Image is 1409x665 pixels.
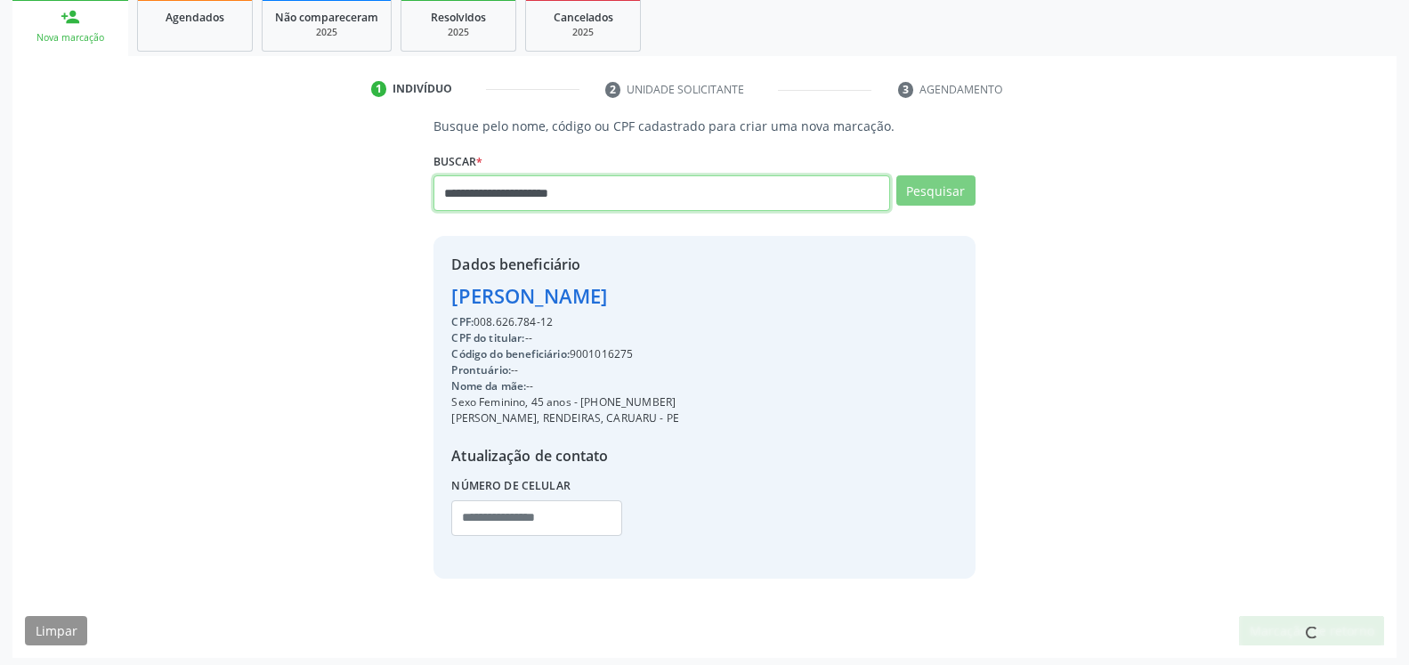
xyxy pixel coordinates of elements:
[554,10,613,25] span: Cancelados
[538,26,628,39] div: 2025
[451,330,679,346] div: --
[451,346,569,361] span: Código do beneficiário:
[451,314,474,329] span: CPF:
[433,117,975,135] p: Busque pelo nome, código ou CPF cadastrado para criar uma nova marcação.
[371,81,387,97] div: 1
[451,473,571,500] label: Número de celular
[451,362,679,378] div: --
[414,26,503,39] div: 2025
[451,362,511,377] span: Prontuário:
[25,31,116,45] div: Nova marcação
[433,148,482,175] label: Buscar
[451,254,679,275] div: Dados beneficiário
[393,81,452,97] div: Indivíduo
[451,330,524,345] span: CPF do titular:
[25,616,87,646] button: Limpar
[451,378,526,393] span: Nome da mãe:
[431,10,486,25] span: Resolvidos
[451,445,679,466] div: Atualização de contato
[451,346,679,362] div: 9001016275
[451,314,679,330] div: 008.626.784-12
[451,410,679,426] div: [PERSON_NAME], RENDEIRAS, CARUARU - PE
[896,175,976,206] button: Pesquisar
[275,10,378,25] span: Não compareceram
[61,7,80,27] div: person_add
[275,26,378,39] div: 2025
[451,281,679,311] div: [PERSON_NAME]
[451,394,679,410] div: Sexo Feminino, 45 anos - [PHONE_NUMBER]
[451,378,679,394] div: --
[166,10,224,25] span: Agendados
